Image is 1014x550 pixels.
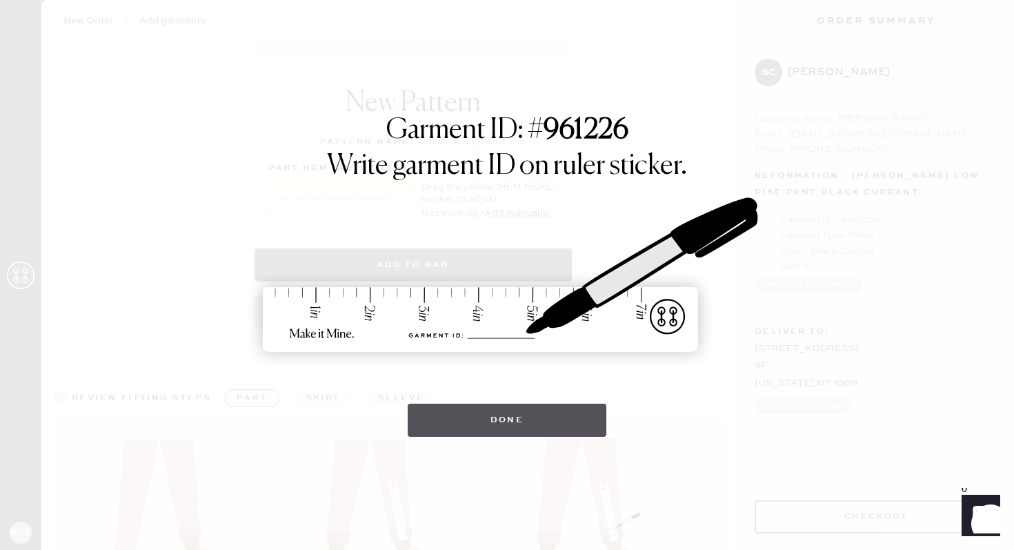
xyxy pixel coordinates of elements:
[544,117,628,144] strong: 961226
[408,404,607,437] button: Done
[327,150,687,183] h1: Write garment ID on ruler sticker.
[248,162,766,390] img: ruler-sticker-sharpie.svg
[386,114,628,150] h1: Garment ID: #
[948,488,1008,547] iframe: Front Chat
